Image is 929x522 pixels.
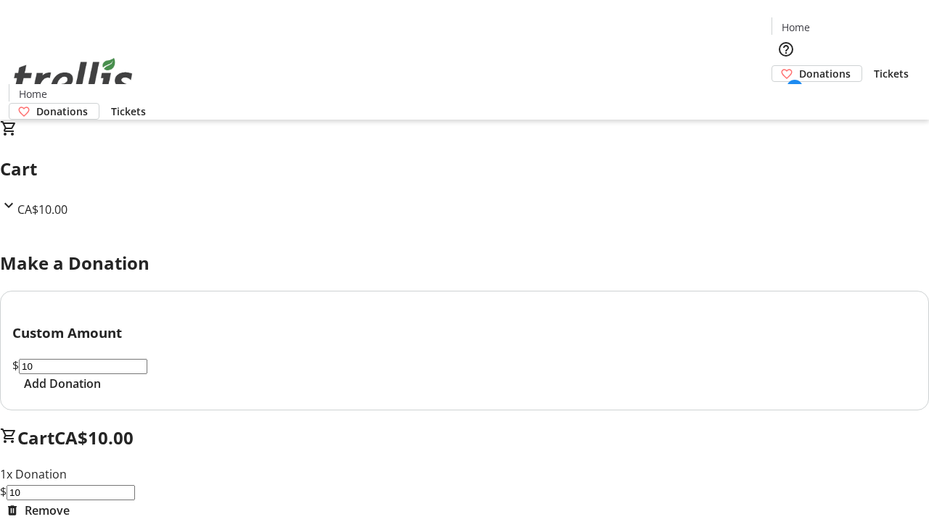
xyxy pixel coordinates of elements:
span: Remove [25,502,70,519]
a: Home [772,20,819,35]
span: Tickets [111,104,146,119]
span: Home [782,20,810,35]
a: Home [9,86,56,101]
button: Add Donation [12,375,112,392]
img: Orient E2E Organization cokRgQ0ocx's Logo [9,42,138,115]
input: Donation Amount [19,359,147,374]
span: CA$10.00 [54,426,134,449]
span: Donations [799,66,851,81]
span: Donations [36,104,88,119]
h3: Custom Amount [12,323,917,343]
span: Tickets [874,66,909,81]
input: Donation Amount [7,485,135,500]
a: Donations [772,65,862,82]
span: Add Donation [24,375,101,392]
span: Home [19,86,47,101]
a: Tickets [862,66,920,81]
button: Help [772,35,801,64]
button: Cart [772,82,801,111]
a: Donations [9,103,99,120]
span: $ [12,357,19,373]
span: CA$10.00 [17,202,67,217]
a: Tickets [99,104,157,119]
